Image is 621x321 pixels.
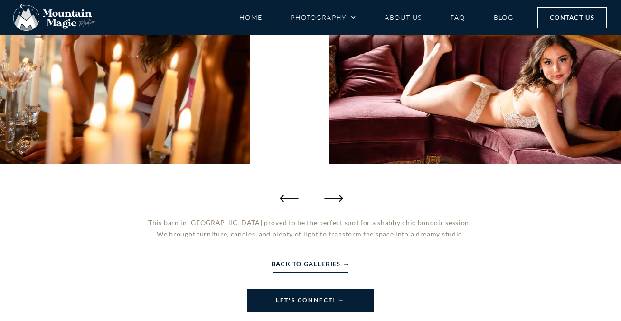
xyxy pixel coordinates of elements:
a: About Us [385,9,422,26]
p: This barn in [GEOGRAPHIC_DATA] proved to be the perfect spot for a shabby chic boudoir session. W... [147,217,474,240]
a: Blog [494,9,514,26]
a: FAQ [450,9,465,26]
a: Contact Us [537,7,607,28]
span: Let's Connect! → [276,295,345,305]
img: Mountain Magic Media photography logo Crested Butte Photographer [13,4,95,31]
a: Back to Galleries → [272,259,350,269]
span: Contact Us [550,12,594,23]
nav: Menu [239,9,514,26]
a: Home [239,9,263,26]
div: Previous slide [280,189,299,208]
a: Photography [291,9,356,26]
a: Let's Connect! → [247,289,373,312]
div: Next slide [322,189,341,208]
